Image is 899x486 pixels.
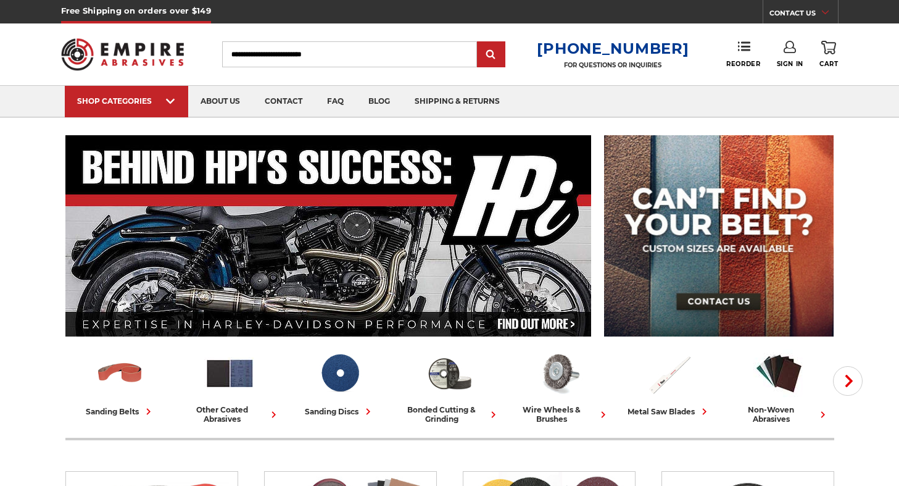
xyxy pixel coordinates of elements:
span: Cart [819,60,838,68]
img: Bonded Cutting & Grinding [424,348,475,399]
div: sanding discs [305,405,375,418]
a: other coated abrasives [180,348,280,424]
a: contact [252,86,315,117]
div: bonded cutting & grinding [400,405,500,424]
img: Sanding Belts [94,348,146,399]
img: Wire Wheels & Brushes [534,348,585,399]
div: SHOP CATEGORIES [77,96,176,106]
span: Reorder [726,60,760,68]
a: wire wheels & brushes [510,348,610,424]
img: Metal Saw Blades [644,348,695,399]
div: wire wheels & brushes [510,405,610,424]
a: bonded cutting & grinding [400,348,500,424]
img: Banner for an interview featuring Horsepower Inc who makes Harley performance upgrades featured o... [65,135,592,337]
div: non-woven abrasives [729,405,829,424]
div: metal saw blades [628,405,711,418]
input: Submit [479,43,503,67]
p: FOR QUESTIONS OR INQUIRIES [537,61,689,69]
div: other coated abrasives [180,405,280,424]
a: shipping & returns [402,86,512,117]
a: [PHONE_NUMBER] [537,40,689,57]
a: Reorder [726,41,760,67]
img: Sanding Discs [314,348,365,399]
div: sanding belts [86,405,155,418]
a: about us [188,86,252,117]
span: Sign In [777,60,803,68]
button: Next [833,366,863,396]
img: Non-woven Abrasives [753,348,805,399]
a: CONTACT US [769,6,838,23]
a: metal saw blades [619,348,719,418]
a: Cart [819,41,838,68]
a: faq [315,86,356,117]
a: sanding discs [290,348,390,418]
img: Other Coated Abrasives [204,348,255,399]
img: promo banner for custom belts. [604,135,834,337]
img: Empire Abrasives [61,30,184,78]
a: sanding belts [70,348,170,418]
a: blog [356,86,402,117]
a: non-woven abrasives [729,348,829,424]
